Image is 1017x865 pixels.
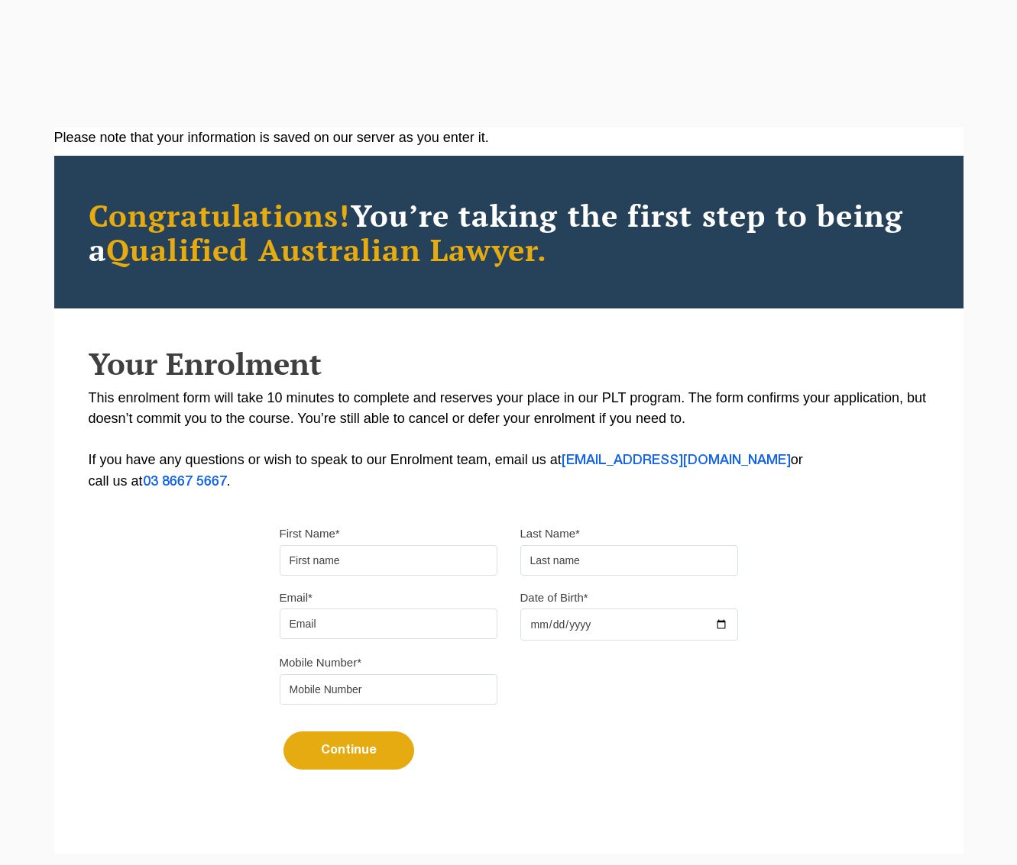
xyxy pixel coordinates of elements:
[280,545,497,576] input: First name
[54,127,964,148] div: Please note that your information is saved on our server as you enter it.
[280,674,497,705] input: Mobile Number
[89,347,929,380] h2: Your Enrolment
[89,195,351,235] span: Congratulations!
[280,608,497,639] input: Email
[143,476,227,488] a: 03 8667 5667
[520,590,588,605] label: Date of Birth*
[520,526,580,541] label: Last Name*
[562,454,791,466] a: [EMAIL_ADDRESS][DOMAIN_NAME]
[89,388,929,492] p: This enrolment form will take 10 minutes to complete and reserves your place in our PLT program. ...
[89,198,929,266] h2: You’re taking the first step to being a
[106,229,548,270] span: Qualified Australian Lawyer.
[520,545,738,576] input: Last name
[280,526,340,541] label: First Name*
[280,590,313,605] label: Email*
[280,655,362,670] label: Mobile Number*
[283,731,414,770] button: Continue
